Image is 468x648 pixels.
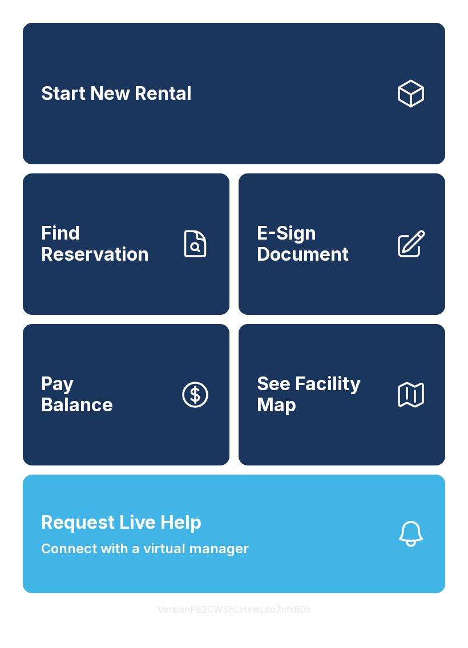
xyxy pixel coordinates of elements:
span: Find Reservation [41,223,170,265]
span: Connect with a virtual manager [41,538,249,559]
button: VersionPE2CWShLHxwLdo7nhiB05 [148,593,320,625]
a: PayBalance [23,324,229,465]
button: Request Live HelpConnect with a virtual manager [23,475,445,593]
span: See Facility Map [257,374,386,415]
span: Request Live Help [41,509,201,536]
a: Start New Rental [23,23,445,164]
span: E-Sign Document [257,223,386,265]
a: Find Reservation [23,173,229,315]
button: See Facility Map [239,324,445,465]
span: Pay Balance [41,374,113,415]
a: E-Sign Document [239,173,445,315]
span: Start New Rental [41,83,192,104]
